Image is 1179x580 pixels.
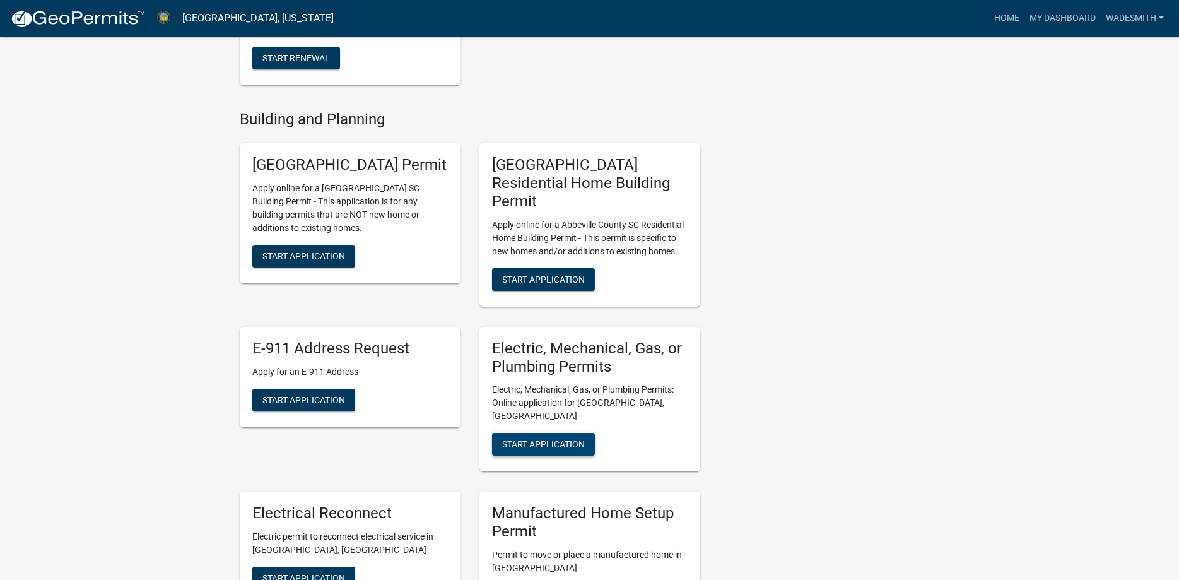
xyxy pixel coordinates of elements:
[989,6,1024,30] a: Home
[502,439,585,449] span: Start Application
[252,182,448,235] p: Apply online for a [GEOGRAPHIC_DATA] SC Building Permit - This application is for any building pe...
[252,389,355,411] button: Start Application
[252,47,340,69] button: Start Renewal
[492,383,688,423] p: Electric, Mechanical, Gas, or Plumbing Permits: Online application for [GEOGRAPHIC_DATA], [GEOGRA...
[252,504,448,523] h5: Electrical Reconnect
[252,340,448,358] h5: E-911 Address Request
[492,218,688,258] p: Apply online for a Abbeville County SC Residential Home Building Permit - This permit is specific...
[492,340,688,376] h5: Electric, Mechanical, Gas, or Plumbing Permits
[155,9,172,27] img: Abbeville County, South Carolina
[492,548,688,575] p: Permit to move or place a manufactured home in [GEOGRAPHIC_DATA]
[262,394,345,405] span: Start Application
[252,156,448,174] h5: [GEOGRAPHIC_DATA] Permit
[262,52,330,62] span: Start Renewal
[262,251,345,261] span: Start Application
[492,156,688,210] h5: [GEOGRAPHIC_DATA] Residential Home Building Permit
[252,365,448,379] p: Apply for an E-911 Address
[502,274,585,284] span: Start Application
[252,530,448,557] p: Electric permit to reconnect electrical service in [GEOGRAPHIC_DATA], [GEOGRAPHIC_DATA]
[252,245,355,268] button: Start Application
[492,268,595,291] button: Start Application
[240,110,700,129] h4: Building and Planning
[492,433,595,456] button: Start Application
[1101,6,1169,30] a: wadesmith
[1024,6,1101,30] a: My Dashboard
[492,504,688,541] h5: Manufactured Home Setup Permit
[182,8,334,29] a: [GEOGRAPHIC_DATA], [US_STATE]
